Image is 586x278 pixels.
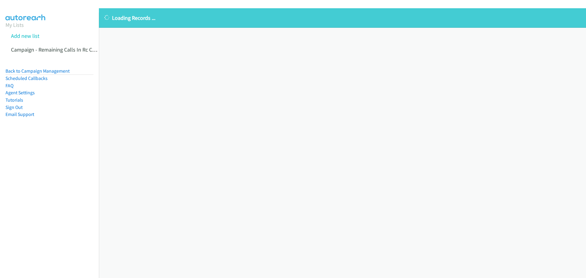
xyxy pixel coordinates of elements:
[5,97,23,103] a: Tutorials
[5,68,70,74] a: Back to Campaign Management
[5,83,13,88] a: FAQ
[5,111,34,117] a: Email Support
[11,46,111,53] a: Campaign - Remaining Calls In Rc Cx Queue
[11,32,39,39] a: Add new list
[5,21,24,28] a: My Lists
[5,75,48,81] a: Scheduled Callbacks
[5,104,23,110] a: Sign Out
[104,14,581,22] p: Loading Records ...
[5,90,35,96] a: Agent Settings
